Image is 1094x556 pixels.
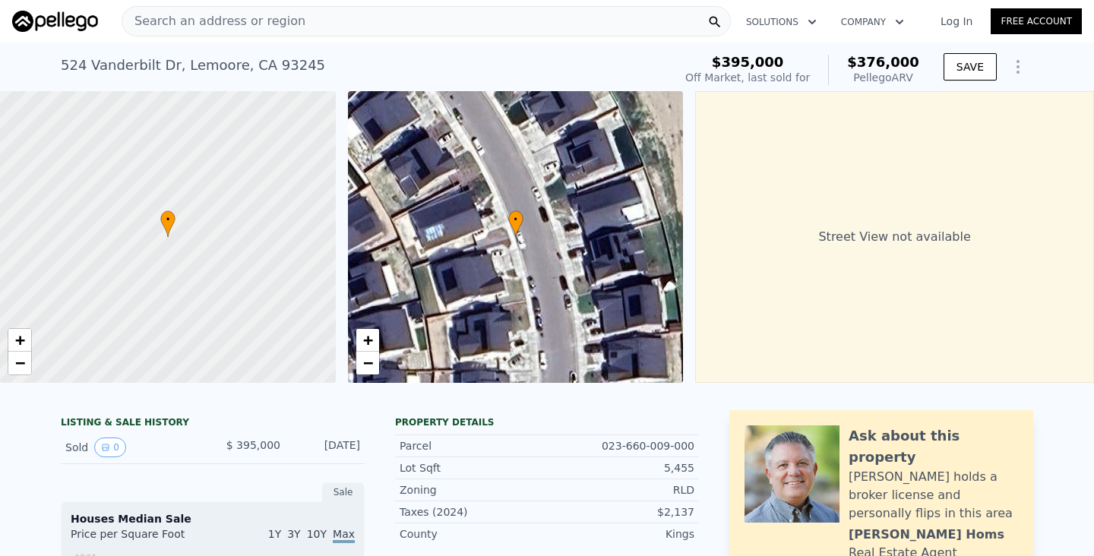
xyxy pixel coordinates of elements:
a: Zoom in [356,329,379,352]
div: • [508,210,523,237]
button: SAVE [944,53,997,81]
span: + [15,330,25,349]
div: RLD [547,482,694,498]
a: Zoom in [8,329,31,352]
div: LISTING & SALE HISTORY [61,416,365,431]
div: Price per Square Foot [71,526,213,551]
div: Kings [547,526,694,542]
span: 3Y [287,528,300,540]
a: Zoom out [356,352,379,374]
div: $2,137 [547,504,694,520]
div: • [160,210,175,237]
span: − [362,353,372,372]
div: Ask about this property [849,425,1018,468]
span: Search an address or region [122,12,305,30]
div: Property details [395,416,699,428]
button: View historical data [94,438,126,457]
button: Solutions [734,8,829,36]
div: County [400,526,547,542]
span: $395,000 [712,54,784,70]
div: Pellego ARV [847,70,919,85]
a: Log In [922,14,991,29]
span: $ 395,000 [226,439,280,451]
div: [PERSON_NAME] holds a broker license and personally flips in this area [849,468,1018,523]
a: Zoom out [8,352,31,374]
div: 524 Vanderbilt Dr , Lemoore , CA 93245 [61,55,325,76]
div: 5,455 [547,460,694,475]
div: Parcel [400,438,547,453]
span: • [160,213,175,226]
span: + [362,330,372,349]
span: $376,000 [847,54,919,70]
span: • [508,213,523,226]
div: 023-660-009-000 [547,438,694,453]
a: Free Account [991,8,1082,34]
div: Houses Median Sale [71,511,355,526]
button: Company [829,8,916,36]
div: [PERSON_NAME] Homs [849,526,1004,544]
img: Pellego [12,11,98,32]
div: Street View not available [695,91,1094,383]
div: Sold [65,438,201,457]
span: 1Y [268,528,281,540]
span: 10Y [307,528,327,540]
div: [DATE] [292,438,360,457]
div: Off Market, last sold for [685,70,810,85]
button: Show Options [1003,52,1033,82]
span: − [15,353,25,372]
div: Sale [322,482,365,502]
div: Zoning [400,482,547,498]
div: Taxes (2024) [400,504,547,520]
span: Max [333,528,355,543]
div: Lot Sqft [400,460,547,475]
